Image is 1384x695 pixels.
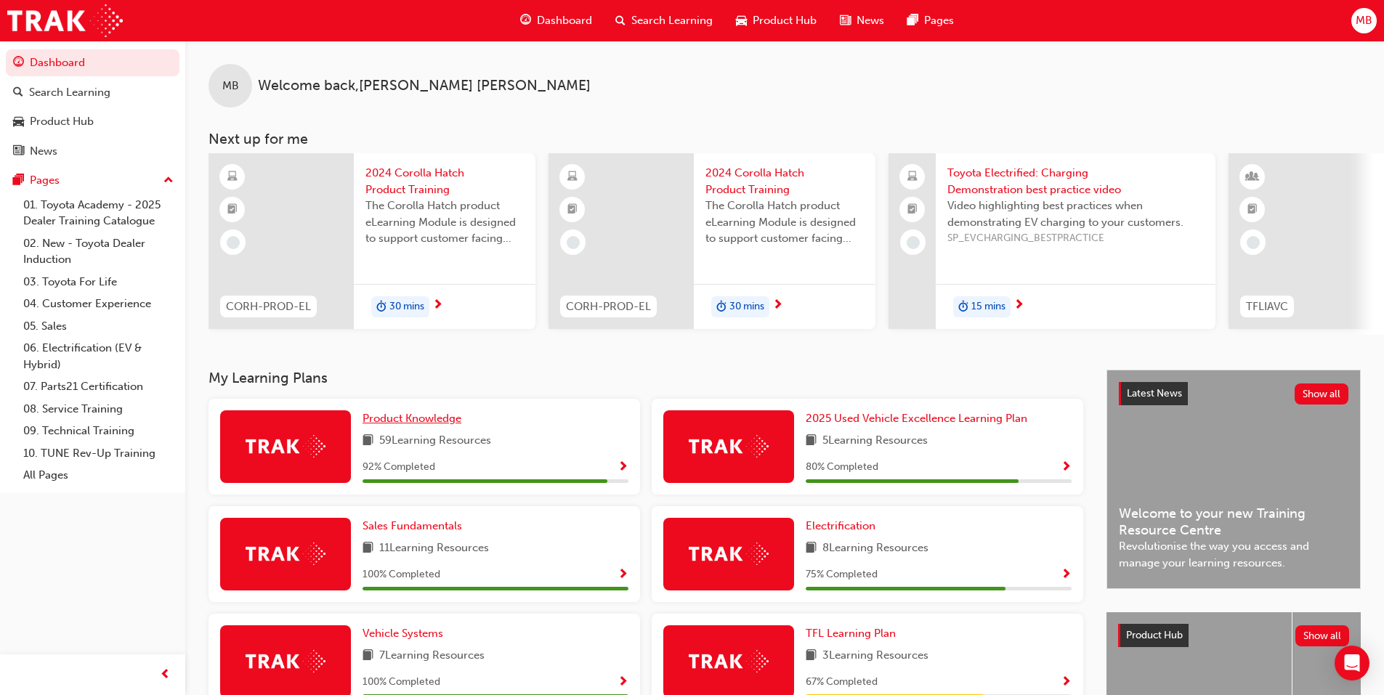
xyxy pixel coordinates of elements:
span: Welcome back , [PERSON_NAME] [PERSON_NAME] [258,78,591,94]
a: TFL Learning Plan [806,625,902,642]
span: learningResourceType_ELEARNING-icon [227,168,238,187]
span: MB [222,78,239,94]
span: duration-icon [958,298,968,317]
span: next-icon [432,299,443,312]
button: Show all [1295,625,1350,646]
div: News [30,143,57,160]
a: car-iconProduct Hub [724,6,828,36]
a: Latest NewsShow all [1119,382,1348,405]
a: Product HubShow all [1118,624,1349,647]
button: Show Progress [618,673,628,691]
a: Latest NewsShow allWelcome to your new Training Resource CentreRevolutionise the way you access a... [1106,370,1361,589]
a: All Pages [17,464,179,487]
span: Show Progress [618,569,628,582]
a: Vehicle Systems [363,625,449,642]
span: Show Progress [1061,569,1072,582]
span: book-icon [363,432,373,450]
span: Toyota Electrified: Charging Demonstration best practice video [947,165,1204,198]
span: pages-icon [907,12,918,30]
a: 08. Service Training [17,398,179,420]
div: Search Learning [29,84,110,101]
span: Show Progress [1061,461,1072,474]
span: 59 Learning Resources [379,432,491,450]
button: Show all [1295,383,1349,405]
span: 2025 Used Vehicle Excellence Learning Plan [806,412,1027,425]
a: news-iconNews [828,6,896,36]
span: Search Learning [631,12,713,29]
a: 01. Toyota Academy - 2025 Dealer Training Catalogue [17,194,179,232]
span: up-icon [163,171,174,190]
span: Electrification [806,519,875,532]
span: Revolutionise the way you access and manage your learning resources. [1119,538,1348,571]
span: news-icon [840,12,851,30]
a: Toyota Electrified: Charging Demonstration best practice videoVideo highlighting best practices w... [889,153,1215,329]
span: Latest News [1127,387,1182,399]
span: TFL Learning Plan [806,627,896,640]
span: 5 Learning Resources [822,432,928,450]
span: car-icon [736,12,747,30]
span: 100 % Completed [363,566,440,583]
span: TFLIAVC [1246,298,1288,315]
span: The Corolla Hatch product eLearning Module is designed to support customer facing sales staff wit... [365,198,524,247]
span: guage-icon [520,12,531,30]
span: duration-icon [376,298,387,317]
a: 03. Toyota For Life [17,271,179,293]
div: Open Intercom Messenger [1335,646,1369,680]
span: 75 % Completed [806,566,878,583]
img: Trak [246,542,325,565]
button: Show Progress [1061,566,1072,584]
span: CORH-PROD-EL [226,298,311,315]
span: learningResourceType_INSTRUCTOR_LED-icon [1247,168,1258,187]
button: Show Progress [618,458,628,476]
span: guage-icon [13,57,24,70]
span: 30 mins [389,298,424,315]
span: 30 mins [729,298,764,315]
a: Trak [7,4,123,37]
button: Pages [6,167,179,194]
button: DashboardSearch LearningProduct HubNews [6,46,179,167]
span: 11 Learning Resources [379,540,489,558]
span: learningRecordVerb_NONE-icon [567,236,580,249]
img: Trak [689,435,769,458]
span: Vehicle Systems [363,627,443,640]
button: MB [1351,8,1377,33]
span: learningRecordVerb_NONE-icon [1247,236,1260,249]
span: learningRecordVerb_NONE-icon [227,236,240,249]
span: 8 Learning Resources [822,540,928,558]
span: booktick-icon [907,200,918,219]
span: 3 Learning Resources [822,647,928,665]
span: next-icon [1013,299,1024,312]
span: next-icon [772,299,783,312]
a: 04. Customer Experience [17,293,179,315]
span: book-icon [363,647,373,665]
a: 09. Technical Training [17,420,179,442]
span: booktick-icon [567,200,578,219]
a: 07. Parts21 Certification [17,375,179,398]
span: search-icon [615,12,626,30]
span: Video highlighting best practices when demonstrating EV charging to your customers. [947,198,1204,230]
span: Pages [924,12,954,29]
span: Show Progress [618,676,628,689]
span: Welcome to your new Training Resource Centre [1119,505,1348,538]
span: book-icon [363,540,373,558]
a: 05. Sales [17,315,179,338]
span: News [857,12,884,29]
span: SP_EVCHARGING_BESTPRACTICE [947,230,1204,247]
span: news-icon [13,145,24,158]
span: duration-icon [716,298,727,317]
span: car-icon [13,115,24,129]
button: Show Progress [1061,458,1072,476]
span: 100 % Completed [363,674,440,691]
h3: My Learning Plans [209,370,1083,386]
img: Trak [689,542,769,565]
div: Product Hub [30,113,94,130]
span: pages-icon [13,174,24,187]
span: laptop-icon [907,168,918,187]
button: Show Progress [1061,673,1072,691]
span: 92 % Completed [363,459,435,476]
span: learningResourceType_ELEARNING-icon [567,168,578,187]
span: booktick-icon [1247,200,1258,219]
span: Sales Fundamentals [363,519,462,532]
a: 06. Electrification (EV & Hybrid) [17,337,179,375]
span: 15 mins [971,298,1005,315]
